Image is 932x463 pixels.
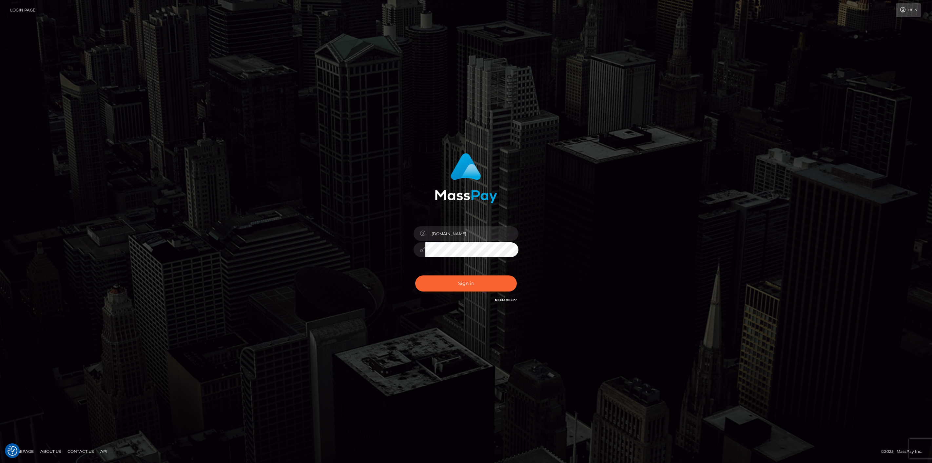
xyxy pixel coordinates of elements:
[65,446,96,456] a: Contact Us
[881,448,927,455] div: © 2025 , MassPay Inc.
[38,446,64,456] a: About Us
[495,298,517,302] a: Need Help?
[435,153,497,203] img: MassPay Login
[10,3,35,17] a: Login Page
[425,226,518,241] input: Username...
[8,446,17,456] button: Consent Preferences
[7,446,36,456] a: Homepage
[415,275,517,292] button: Sign in
[8,446,17,456] img: Revisit consent button
[896,3,921,17] a: Login
[98,446,110,456] a: API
